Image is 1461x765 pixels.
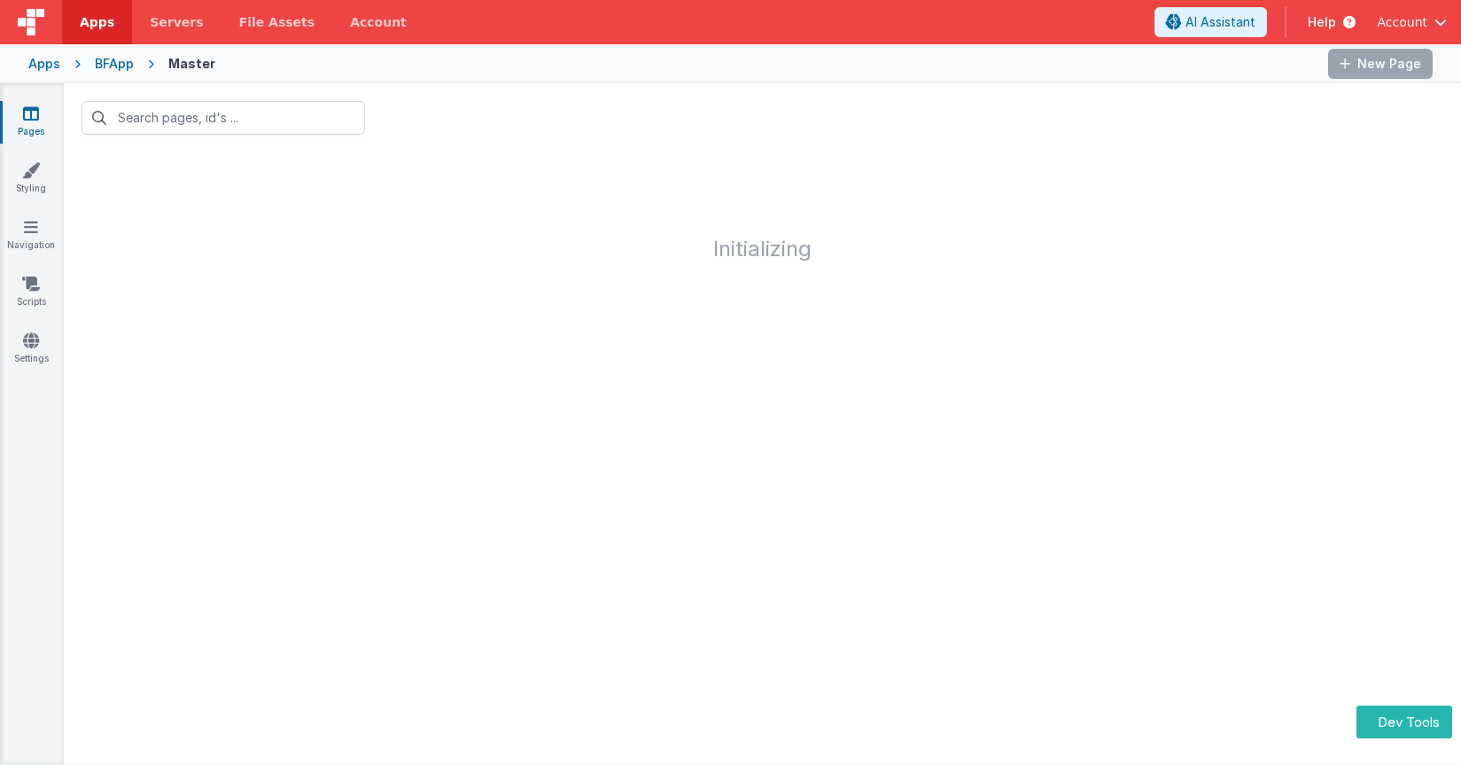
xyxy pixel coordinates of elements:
span: AI Assistant [1185,13,1255,31]
button: New Page [1328,49,1433,79]
h1: Initializing [64,152,1461,261]
input: Search pages, id's ... [82,101,365,135]
div: Apps [28,55,60,73]
button: Dev Tools [1356,706,1452,738]
span: Account [1377,13,1427,31]
span: Help [1308,13,1336,31]
div: Master [168,55,215,73]
div: BFApp [95,55,134,73]
span: File Assets [239,13,315,31]
span: Servers [150,13,203,31]
button: AI Assistant [1154,7,1267,37]
span: Apps [80,13,114,31]
button: Account [1377,13,1447,31]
